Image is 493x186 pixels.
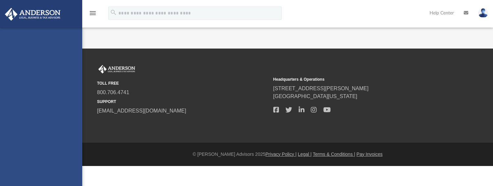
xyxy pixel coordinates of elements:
a: 800.706.4741 [97,90,129,95]
i: menu [89,9,97,17]
div: © [PERSON_NAME] Advisors 2025 [82,151,493,158]
a: Pay Invoices [357,152,382,157]
small: SUPPORT [97,99,269,105]
small: TOLL FREE [97,80,269,86]
img: Anderson Advisors Platinum Portal [3,8,62,21]
img: Anderson Advisors Platinum Portal [97,65,136,73]
small: Headquarters & Operations [273,76,445,82]
i: search [110,9,117,16]
a: Terms & Conditions | [313,152,355,157]
a: Privacy Policy | [265,152,297,157]
a: [EMAIL_ADDRESS][DOMAIN_NAME] [97,108,186,114]
a: [GEOGRAPHIC_DATA][US_STATE] [273,93,357,99]
a: Legal | [298,152,312,157]
img: User Pic [478,8,488,18]
a: menu [89,12,97,17]
a: [STREET_ADDRESS][PERSON_NAME] [273,86,369,91]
